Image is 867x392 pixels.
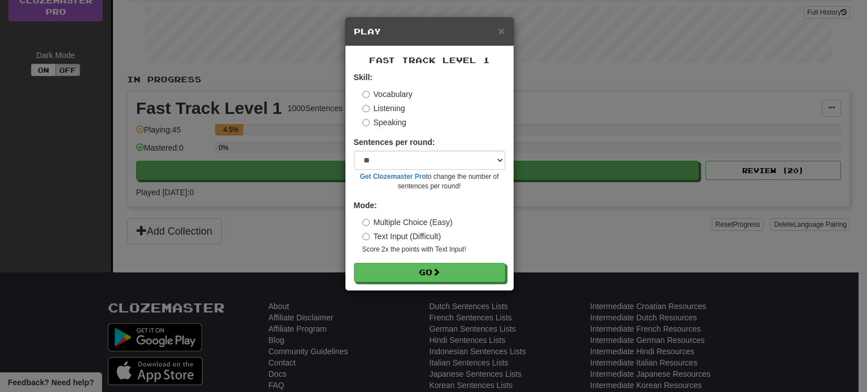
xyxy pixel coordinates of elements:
input: Text Input (Difficult) [362,233,370,240]
button: Close [498,25,505,37]
small: to change the number of sentences per round! [354,172,505,191]
label: Multiple Choice (Easy) [362,217,453,228]
input: Vocabulary [362,91,370,98]
label: Sentences per round: [354,136,435,148]
label: Speaking [362,117,406,128]
input: Multiple Choice (Easy) [362,219,370,226]
input: Speaking [362,119,370,126]
strong: Mode: [354,201,377,210]
small: Score 2x the points with Text Input ! [362,245,505,254]
strong: Skill: [354,73,373,82]
button: Go [354,263,505,282]
label: Listening [362,103,405,114]
span: × [498,24,505,37]
h5: Play [354,26,505,37]
label: Text Input (Difficult) [362,231,441,242]
a: Get Clozemaster Pro [360,173,426,180]
span: Fast Track Level 1 [369,55,490,65]
label: Vocabulary [362,89,413,100]
input: Listening [362,105,370,112]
